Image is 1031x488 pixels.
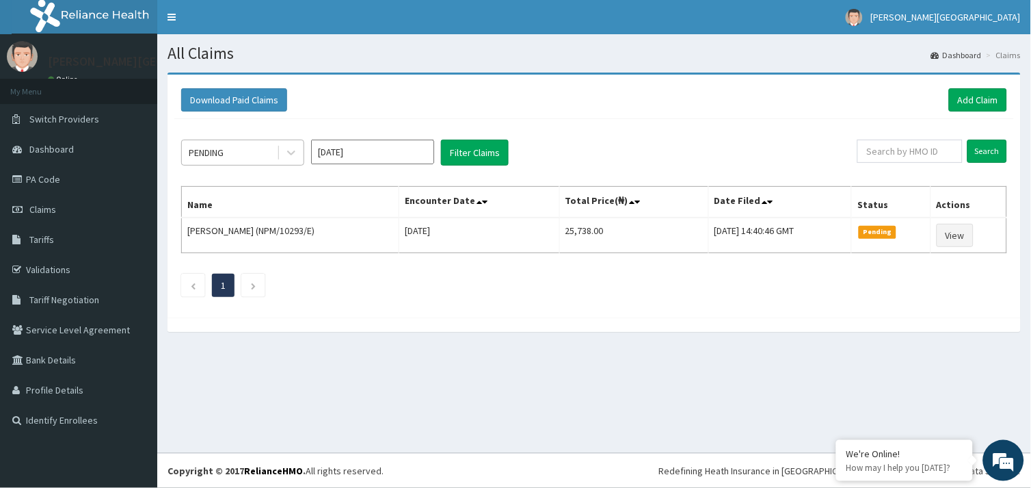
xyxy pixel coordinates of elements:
footer: All rights reserved. [157,453,1031,488]
h1: All Claims [168,44,1021,62]
span: Tariff Negotiation [29,294,99,306]
span: Tariffs [29,233,54,246]
p: How may I help you today? [846,462,963,474]
img: d_794563401_company_1708531726252_794563401 [25,68,55,103]
strong: Copyright © 2017 . [168,465,306,477]
span: [PERSON_NAME][GEOGRAPHIC_DATA] [871,11,1021,23]
input: Search by HMO ID [857,140,963,163]
div: PENDING [189,146,224,159]
span: We're online! [79,153,189,291]
th: Date Filed [708,187,852,218]
span: Dashboard [29,143,74,155]
img: User Image [846,9,863,26]
td: [PERSON_NAME] (NPM/10293/E) [182,218,399,253]
button: Filter Claims [441,140,509,166]
a: Previous page [190,279,196,292]
th: Name [182,187,399,218]
td: [DATE] 14:40:46 GMT [708,218,852,253]
td: 25,738.00 [559,218,708,253]
input: Search [967,140,1007,163]
span: Pending [859,226,896,238]
a: Dashboard [931,49,982,61]
a: Next page [250,279,256,292]
td: [DATE] [399,218,559,253]
th: Total Price(₦) [559,187,708,218]
li: Claims [983,49,1021,61]
a: Page 1 is your current page [221,279,226,292]
a: RelianceHMO [244,465,303,477]
th: Actions [930,187,1006,218]
div: We're Online! [846,448,963,460]
textarea: Type your message and hit 'Enter' [7,335,260,383]
span: Switch Providers [29,113,99,125]
button: Download Paid Claims [181,88,287,112]
a: View [937,224,974,247]
div: Chat with us now [71,77,230,94]
div: Minimize live chat window [224,7,257,40]
th: Encounter Date [399,187,559,218]
th: Status [852,187,930,218]
p: [PERSON_NAME][GEOGRAPHIC_DATA] [48,55,250,68]
input: Select Month and Year [311,140,434,164]
div: Redefining Heath Insurance in [GEOGRAPHIC_DATA] using Telemedicine and Data Science! [659,464,1021,478]
a: Add Claim [949,88,1007,112]
a: Online [48,75,81,84]
img: User Image [7,41,38,72]
span: Claims [29,203,56,216]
